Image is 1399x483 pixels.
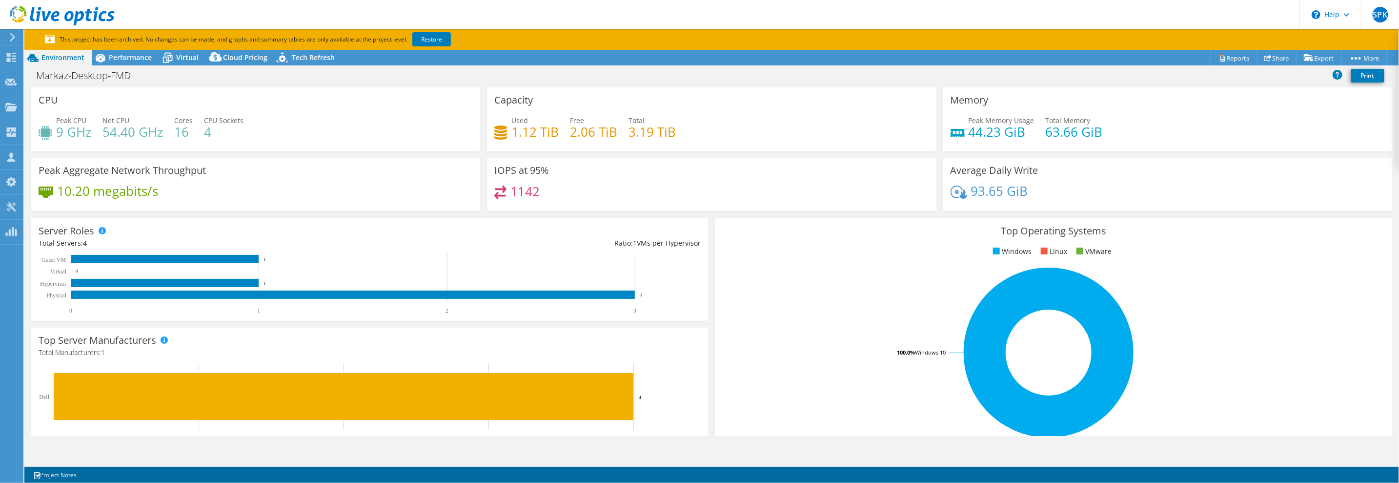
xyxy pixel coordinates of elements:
[41,53,84,62] span: Environment
[487,436,490,443] text: 3
[633,307,636,314] text: 3
[83,238,87,248] span: 4
[102,126,163,137] h4: 54.40 GHz
[264,281,266,286] text: 1
[102,116,129,125] span: Net CPU
[969,126,1034,137] h4: 44.23 GiB
[101,348,105,357] span: 1
[494,95,533,105] h3: Capacity
[915,349,946,356] tspan: Windows 10
[52,436,55,443] text: 0
[370,238,701,249] div: Ratio: VMs per Hypervisor
[639,394,642,400] text: 4
[570,116,584,125] span: Free
[69,307,72,314] text: 0
[1046,126,1103,137] h4: 63.66 GiB
[1341,50,1387,65] a: More
[45,34,523,45] p: This project has been archived. No changes can be made, and graphs and summary tables are only av...
[629,116,645,125] span: Total
[1257,50,1297,65] a: Share
[39,335,156,346] h3: Top Server Manufacturers
[223,53,267,62] span: Cloud Pricing
[264,257,266,262] text: 1
[39,95,58,105] h3: CPU
[76,269,78,273] text: 0
[57,186,158,196] h4: 10.20 megabits/s
[1211,50,1257,65] a: Reports
[204,126,243,137] h4: 4
[446,307,448,314] text: 2
[56,116,86,125] span: Peak CPU
[39,347,701,358] h4: Total Manufacturers:
[292,53,335,62] span: Tech Refresh
[109,53,152,62] span: Performance
[971,186,1028,196] h4: 93.65 GiB
[1038,246,1068,257] li: Linux
[50,268,67,275] text: Virtual
[46,292,66,299] text: Physical
[174,126,193,137] h4: 16
[197,436,200,443] text: 1
[629,126,676,137] h4: 3.19 TiB
[412,32,451,46] a: Restore
[570,126,617,137] h4: 2.06 TiB
[1351,69,1384,83] a: Print
[1074,246,1112,257] li: VMware
[633,238,637,248] span: 1
[1297,50,1342,65] a: Export
[257,307,260,314] text: 1
[510,186,540,197] h4: 1142
[56,126,91,137] h4: 9 GHz
[174,116,193,125] span: Cores
[39,238,370,249] div: Total Servers:
[204,116,243,125] span: CPU Sockets
[1312,10,1320,19] svg: \n
[342,436,345,443] text: 2
[1373,7,1388,22] span: SPK
[640,293,642,297] text: 3
[951,95,989,105] h3: Memory
[41,256,66,263] text: Guest VM
[969,116,1034,125] span: Peak Memory Usage
[39,165,206,176] h3: Peak Aggregate Network Throughput
[991,246,1032,257] li: Windows
[511,126,559,137] h4: 1.12 TiB
[39,394,49,400] text: Dell
[39,226,94,236] h3: Server Roles
[32,70,146,81] h1: Markaz-Desktop-FMD
[897,349,915,356] tspan: 100.0%
[632,436,635,443] text: 4
[176,53,199,62] span: Virtual
[951,165,1038,176] h3: Average Daily Write
[722,226,1384,236] h3: Top Operating Systems
[1046,116,1091,125] span: Total Memory
[494,165,549,176] h3: IOPS at 95%
[26,469,83,481] a: Project Notes
[40,280,66,287] text: Hypervisor
[511,116,528,125] span: Used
